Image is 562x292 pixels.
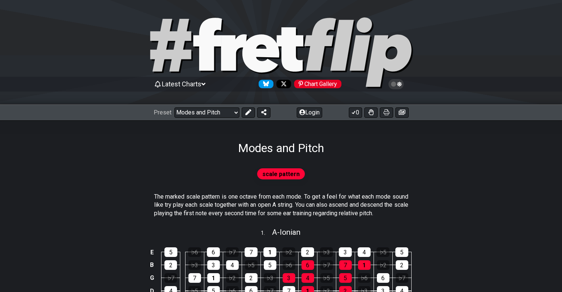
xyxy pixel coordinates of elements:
[147,246,156,259] td: E
[207,247,220,257] div: 6
[174,107,239,118] select: Preset
[188,260,201,270] div: ♭3
[377,260,389,270] div: ♭2
[283,260,295,270] div: ♭6
[364,107,378,118] button: Toggle Dexterity for all fretkits
[226,260,239,270] div: 4
[294,80,341,88] div: Chart Gallery
[264,260,276,270] div: 5
[339,260,352,270] div: 7
[272,228,300,237] span: A - Ionian
[395,247,408,257] div: 5
[396,273,408,283] div: ♭7
[242,107,255,118] button: Edit Preset
[291,80,341,88] a: #fretflip at Pinterest
[380,107,393,118] button: Print
[297,107,322,118] button: Login
[226,273,239,283] div: ♭2
[257,107,270,118] button: Share Preset
[273,80,291,88] a: Follow #fretflip at X
[320,247,333,257] div: ♭3
[147,271,156,284] td: G
[164,247,177,257] div: 5
[302,260,314,270] div: 6
[207,260,220,270] div: 3
[162,80,201,88] span: Latest Charts
[154,109,171,116] span: Preset
[358,260,371,270] div: 1
[396,260,408,270] div: 2
[261,229,272,237] span: 1 .
[358,247,371,257] div: 4
[263,247,276,257] div: 1
[392,81,401,87] span: Toggle light / dark theme
[245,247,258,257] div: 7
[154,193,408,217] p: The marked scale pattern is one octave from each mode. To get a feel for what each mode sound lik...
[282,247,295,257] div: ♭2
[207,273,220,283] div: 1
[377,247,389,257] div: ♭5
[256,80,273,88] a: Follow #fretflip at Bluesky
[377,273,389,283] div: 6
[320,260,333,270] div: ♭7
[147,258,156,271] td: B
[238,141,324,155] h1: Modes and Pitch
[320,273,333,283] div: ♭5
[188,247,201,257] div: ♭6
[395,107,409,118] button: Create image
[301,247,314,257] div: 2
[245,260,258,270] div: ♭5
[262,169,300,179] span: scale pattern
[226,247,239,257] div: ♭7
[349,107,362,118] button: 0
[302,273,314,283] div: 4
[164,260,177,270] div: 2
[339,273,352,283] div: 5
[188,273,201,283] div: 7
[264,273,276,283] div: ♭3
[358,273,371,283] div: ♭6
[245,273,258,283] div: 2
[164,273,177,283] div: ♭7
[339,247,352,257] div: 3
[283,273,295,283] div: 3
